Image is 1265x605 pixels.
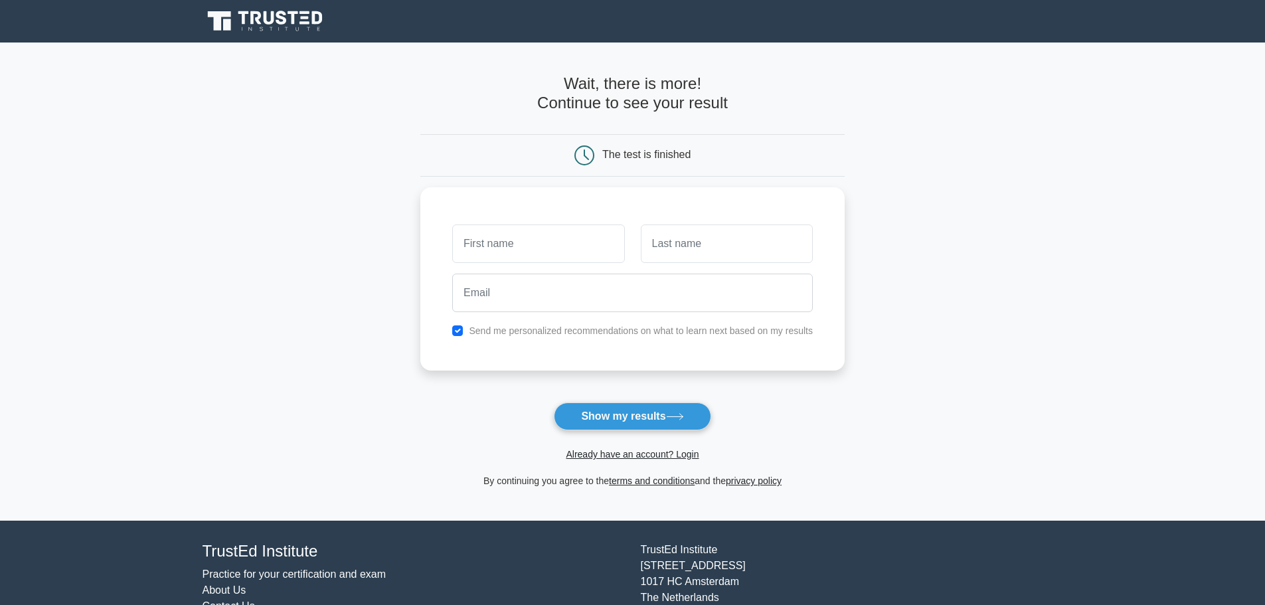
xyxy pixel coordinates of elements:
h4: Wait, there is more! Continue to see your result [420,74,845,113]
a: privacy policy [726,475,782,486]
label: Send me personalized recommendations on what to learn next based on my results [469,325,813,336]
a: terms and conditions [609,475,695,486]
a: Already have an account? Login [566,449,699,460]
h4: TrustEd Institute [203,542,625,561]
a: About Us [203,584,246,596]
input: Last name [641,224,813,263]
input: Email [452,274,813,312]
button: Show my results [554,402,711,430]
input: First name [452,224,624,263]
div: The test is finished [602,149,691,160]
div: By continuing you agree to the and the [412,473,853,489]
a: Practice for your certification and exam [203,568,386,580]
